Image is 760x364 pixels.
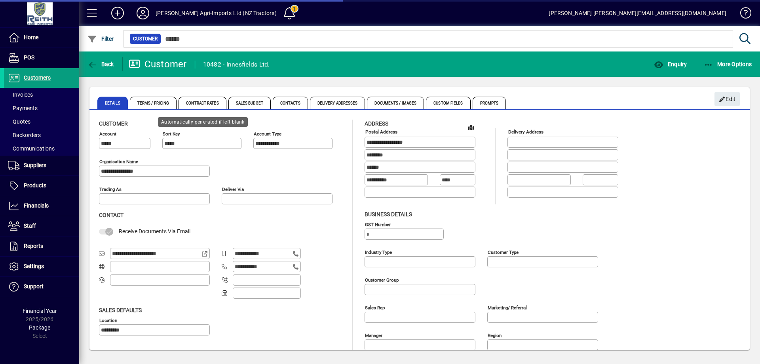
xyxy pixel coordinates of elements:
span: Products [24,182,46,189]
mat-label: GST Number [365,221,391,227]
div: [PERSON_NAME] Agri-Imports Ltd (NZ Tractors) [156,7,277,19]
span: Documents / Images [367,97,424,109]
a: Payments [4,101,79,115]
mat-label: Account Type [254,131,281,137]
a: View on map [465,121,477,133]
button: Add [105,6,130,20]
a: Knowledge Base [734,2,750,27]
div: 10482 - Innesfields Ltd. [203,58,270,71]
span: Customer [133,35,158,43]
a: Settings [4,257,79,276]
span: Custom Fields [426,97,470,109]
mat-label: Deliver via [222,187,244,192]
a: Quotes [4,115,79,128]
span: Edit [719,93,736,106]
span: Communications [8,145,55,152]
a: Communications [4,142,79,155]
a: Products [4,176,79,196]
span: Filter [87,36,114,42]
a: Financials [4,196,79,216]
a: POS [4,48,79,68]
span: Financial Year [23,308,57,314]
span: Contract Rates [179,97,226,109]
span: Address [365,120,388,127]
span: Details [97,97,128,109]
span: Receive Documents Via Email [119,228,190,234]
span: Contact [99,212,123,218]
div: Customer [129,58,187,71]
span: Backorders [8,132,41,138]
span: Sales defaults [99,307,142,313]
mat-label: Customer type [488,249,519,255]
span: Staff [24,223,36,229]
mat-label: Sales rep [365,305,385,310]
span: Reports [24,243,43,249]
mat-label: Sort key [163,131,180,137]
span: Package [29,324,50,331]
a: Suppliers [4,156,79,175]
div: Automatically generated if left blank [158,117,248,127]
button: Edit [714,92,740,106]
mat-label: Marketing/ Referral [488,305,527,310]
a: Reports [4,236,79,256]
button: Profile [130,6,156,20]
span: Settings [24,263,44,269]
span: Payments [8,105,38,111]
span: Financials [24,202,49,209]
mat-label: Region [488,332,502,338]
span: Business details [365,211,412,217]
span: Back [87,61,114,67]
button: Filter [85,32,116,46]
span: Terms / Pricing [130,97,177,109]
mat-label: Organisation name [99,159,138,164]
span: Customer [99,120,128,127]
span: Home [24,34,38,40]
span: Customers [24,74,51,81]
mat-label: Account [99,131,116,137]
span: Sales Budget [228,97,271,109]
a: Home [4,28,79,48]
a: Staff [4,216,79,236]
span: Delivery Addresses [310,97,365,109]
button: Back [85,57,116,71]
mat-label: Manager [365,332,382,338]
a: Backorders [4,128,79,142]
app-page-header-button: Back [79,57,123,71]
span: More Options [704,61,752,67]
span: Suppliers [24,162,46,168]
button: More Options [702,57,754,71]
mat-label: Industry type [365,249,392,255]
span: Enquiry [654,61,687,67]
mat-label: Customer group [365,277,399,282]
div: [PERSON_NAME] [PERSON_NAME][EMAIL_ADDRESS][DOMAIN_NAME] [549,7,726,19]
a: Invoices [4,88,79,101]
mat-label: Location [99,317,117,323]
span: Support [24,283,44,290]
span: POS [24,54,34,61]
a: Support [4,277,79,297]
mat-label: Trading as [99,187,122,192]
button: Enquiry [652,57,689,71]
span: Contacts [273,97,308,109]
span: Invoices [8,91,33,98]
span: Prompts [473,97,506,109]
span: Quotes [8,118,30,125]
